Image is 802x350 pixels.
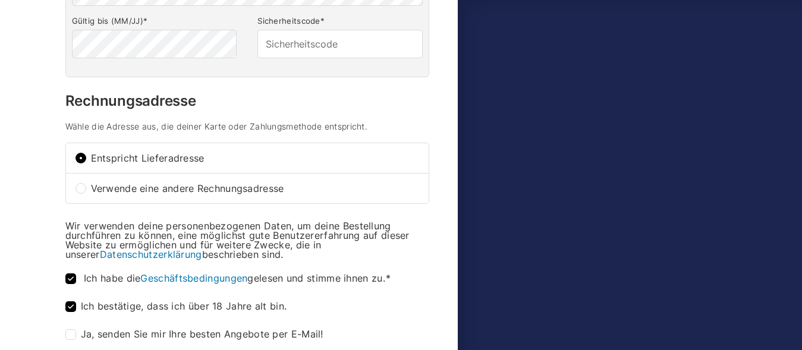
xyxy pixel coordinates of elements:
[100,248,202,260] a: Datenschutzerklärung
[65,94,429,108] h3: Rechnungsadresse
[65,329,323,340] label: Ja, senden Sie mir Ihre besten Angebote per E-Mail!
[91,153,419,163] span: Entspricht Lieferadresse
[65,122,429,131] h4: Wähle die Adresse aus, die deiner Karte oder Zahlungsmethode entspricht.
[65,221,429,259] p: Wir verwenden deine personenbezogenen Daten, um deine Bestellung durchführen zu können, eine mögl...
[140,272,247,284] a: Geschäftsbedingungen
[65,329,76,340] input: Ja, senden Sie mir Ihre besten Angebote per E-Mail!
[257,16,422,26] label: Sicherheitscode
[72,16,237,26] label: Gültig bis (MM/JJ)
[65,301,76,312] input: Ich bestätige, dass ich über 18 Jahre alt bin.
[65,273,76,284] input: Ich habe dieGeschäftsbedingungengelesen und stimme ihnen zu.
[91,184,419,193] span: Verwende eine andere Rechnungsadresse
[65,301,287,312] label: Ich bestätige, dass ich über 18 Jahre alt bin.
[84,272,391,284] span: Ich habe die gelesen und stimme ihnen zu.
[257,30,422,58] input: Sicherheitscode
